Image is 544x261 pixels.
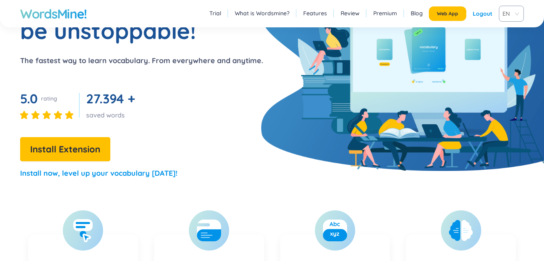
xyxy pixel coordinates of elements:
[20,6,87,22] a: WordsMine!
[373,9,397,17] a: Premium
[30,142,100,156] span: Install Extension
[86,111,138,119] div: saved words
[20,168,178,179] p: Install now, level up your vocabulary [DATE]!
[209,9,221,17] a: Trial
[411,9,423,17] a: Blog
[473,6,492,21] div: Logout
[437,10,458,17] span: Web App
[235,9,290,17] a: What is Wordsmine?
[429,6,466,21] button: Web App
[20,55,263,66] p: The fastest way to learn vocabulary. From everywhere and anytime.
[20,90,38,107] span: 5.0
[41,95,57,103] div: rating
[503,8,517,20] span: EN
[303,9,327,17] a: Features
[86,90,135,107] span: 27.394 +
[341,9,360,17] a: Review
[20,146,110,154] a: Install Extension
[20,137,110,161] button: Install Extension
